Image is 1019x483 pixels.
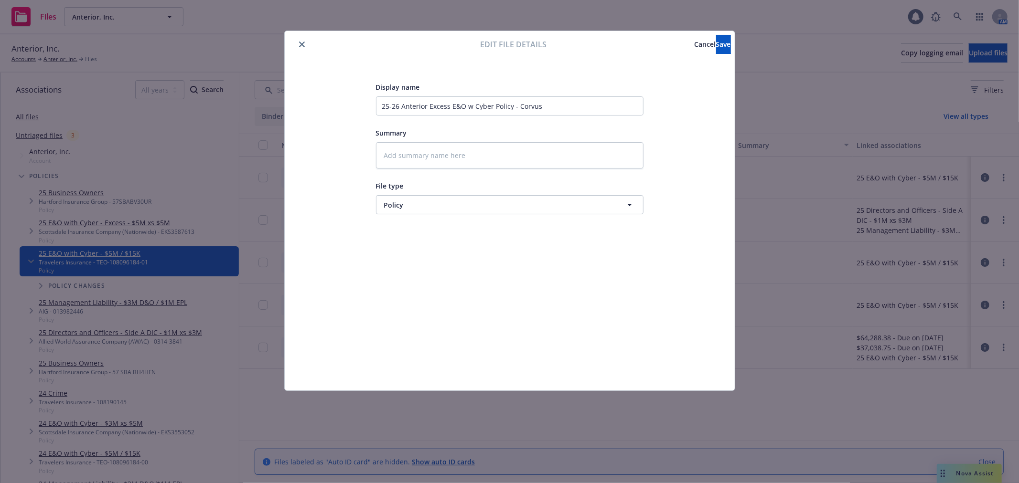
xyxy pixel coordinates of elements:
span: File type [376,181,404,190]
span: Save [716,40,731,49]
span: Display name [376,83,420,92]
button: close [296,39,308,50]
button: Policy [376,195,644,214]
span: Cancel [695,40,716,49]
span: Edit file details [480,39,547,50]
button: Save [716,35,731,54]
input: Add display name here [376,96,644,115]
button: Cancel [695,35,716,54]
span: Policy [384,200,600,210]
span: Summary [376,128,407,137]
